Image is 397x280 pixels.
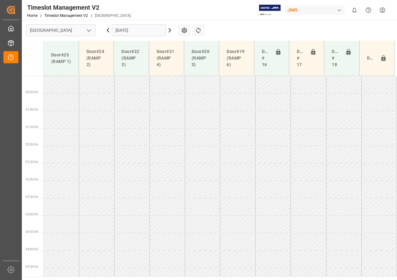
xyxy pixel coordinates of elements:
a: Timeslot Management V2 [44,13,88,18]
div: Doors # 18 [329,46,342,70]
span: 00:30 Hr [26,90,38,94]
div: Door#23 [365,52,378,64]
div: Doors # 16 [259,46,272,70]
div: Door#19 (RAMP 6) [224,46,249,70]
img: Exertis%20JAM%20-%20Email%20Logo.jpg_1722504956.jpg [259,5,281,16]
span: 01:30 Hr [26,125,38,129]
div: Door#25 (RAMP 1) [49,49,74,67]
span: 05:00 Hr [26,248,38,251]
span: 04:30 Hr [26,230,38,234]
a: Home [27,13,37,18]
button: Help Center [361,3,375,17]
input: DD-MM-YYYY [112,24,166,36]
div: Door#24 (RAMP 2) [84,46,109,70]
span: 03:30 Hr [26,195,38,199]
div: Timeslot Management V2 [27,3,131,12]
span: 02:00 Hr [26,143,38,146]
div: Door#22 (RAMP 3) [119,46,144,70]
div: JIMS [285,6,345,15]
span: 01:00 Hr [26,108,38,111]
div: Doors # 17 [294,46,307,70]
button: show 0 new notifications [347,3,361,17]
div: Door#20 (RAMP 5) [189,46,214,70]
span: 04:00 Hr [26,213,38,216]
button: JIMS [285,4,347,16]
span: 05:30 Hr [26,265,38,268]
input: Type to search/select [26,24,96,36]
span: 02:30 Hr [26,160,38,164]
button: open menu [84,26,93,35]
div: Door#21 (RAMP 4) [154,46,179,70]
span: 03:00 Hr [26,178,38,181]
